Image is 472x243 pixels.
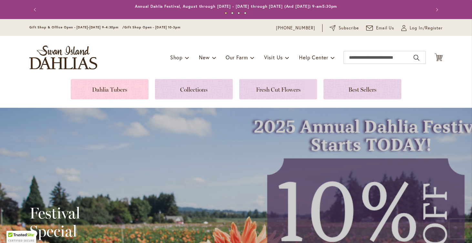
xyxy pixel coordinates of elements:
[135,4,337,9] a: Annual Dahlia Festival, August through [DATE] - [DATE] through [DATE] (And [DATE]) 9-am5:30pm
[430,3,443,16] button: Next
[376,25,395,31] span: Email Us
[29,25,124,29] span: Gift Shop & Office Open - [DATE]-[DATE] 9-4:30pm /
[366,25,395,31] a: Email Us
[401,25,443,31] a: Log In/Register
[225,12,227,14] button: 1 of 4
[124,25,180,29] span: Gift Shop Open - [DATE] 10-3pm
[231,12,233,14] button: 2 of 4
[226,54,248,61] span: Our Farm
[330,25,359,31] a: Subscribe
[29,46,97,69] a: store logo
[264,54,283,61] span: Visit Us
[29,204,197,240] h2: Festival Special
[170,54,183,61] span: Shop
[29,3,42,16] button: Previous
[299,54,328,61] span: Help Center
[410,25,443,31] span: Log In/Register
[238,12,240,14] button: 3 of 4
[339,25,359,31] span: Subscribe
[276,25,315,31] a: [PHONE_NUMBER]
[199,54,210,61] span: New
[244,12,246,14] button: 4 of 4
